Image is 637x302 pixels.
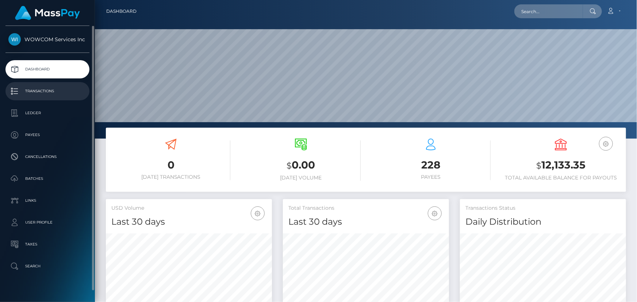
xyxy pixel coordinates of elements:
[5,170,89,188] a: Batches
[502,175,621,181] h6: Total Available Balance for Payouts
[5,104,89,122] a: Ledger
[8,86,87,97] p: Transactions
[502,158,621,173] h3: 12,133.35
[8,151,87,162] p: Cancellations
[8,173,87,184] p: Batches
[288,205,444,212] h5: Total Transactions
[465,205,621,212] h5: Transactions Status
[8,108,87,119] p: Ledger
[465,216,621,228] h4: Daily Distribution
[5,257,89,275] a: Search
[8,33,21,46] img: WOWCOM Services Inc
[372,158,491,172] h3: 228
[241,175,360,181] h6: [DATE] Volume
[8,195,87,206] p: Links
[5,148,89,166] a: Cancellations
[8,239,87,250] p: Taxes
[287,160,292,171] small: $
[15,6,80,20] img: MassPay Logo
[288,216,444,228] h4: Last 30 days
[8,129,87,140] p: Payees
[5,126,89,144] a: Payees
[8,261,87,272] p: Search
[111,216,266,228] h4: Last 30 days
[8,64,87,75] p: Dashboard
[8,217,87,228] p: User Profile
[111,205,266,212] h5: USD Volume
[5,191,89,210] a: Links
[514,4,583,18] input: Search...
[5,235,89,253] a: Taxes
[111,158,230,172] h3: 0
[5,82,89,100] a: Transactions
[372,174,491,180] h6: Payees
[106,4,137,19] a: Dashboard
[5,60,89,78] a: Dashboard
[111,174,230,180] h6: [DATE] Transactions
[5,213,89,232] a: User Profile
[536,160,541,171] small: $
[241,158,360,173] h3: 0.00
[5,36,89,43] span: WOWCOM Services Inc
